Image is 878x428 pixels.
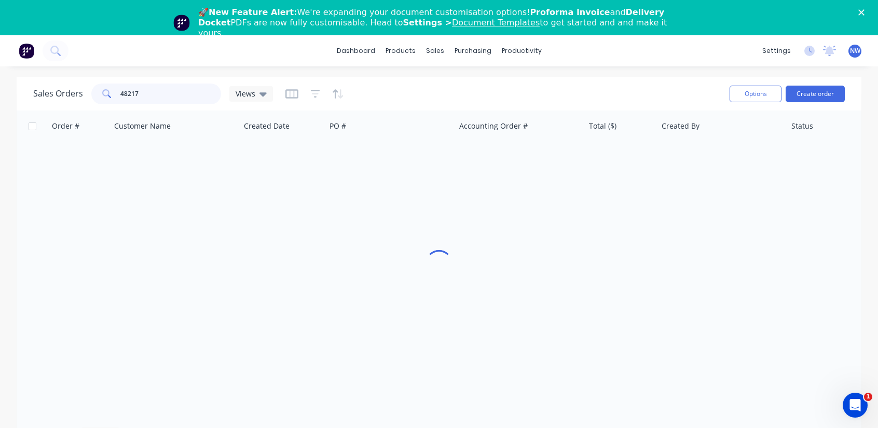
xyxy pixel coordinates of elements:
div: productivity [497,43,547,59]
div: Close [858,9,869,16]
div: Customer Name [114,121,171,131]
b: Delivery Docket [198,7,664,27]
a: dashboard [332,43,380,59]
div: PO # [330,121,346,131]
iframe: Intercom live chat [843,393,868,418]
input: Search... [120,84,222,104]
div: Order # [52,121,79,131]
b: Proforma Invoice [530,7,610,17]
img: Factory [19,43,34,59]
div: products [380,43,421,59]
span: 1 [864,393,872,401]
div: Status [791,121,813,131]
h1: Sales Orders [33,89,83,99]
div: settings [757,43,796,59]
div: 🚀 We're expanding your document customisation options! and PDFs are now fully customisable. Head ... [198,7,688,38]
button: Options [730,86,781,102]
span: Views [236,88,255,99]
div: Created Date [244,121,290,131]
div: Total ($) [589,121,616,131]
div: Created By [662,121,699,131]
button: Create order [786,86,845,102]
div: sales [421,43,449,59]
img: Profile image for Team [173,15,190,31]
a: Document Templates [452,18,540,27]
span: NW [850,46,860,56]
div: purchasing [449,43,497,59]
div: Accounting Order # [459,121,528,131]
b: Settings > [403,18,540,27]
b: New Feature Alert: [209,7,297,17]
